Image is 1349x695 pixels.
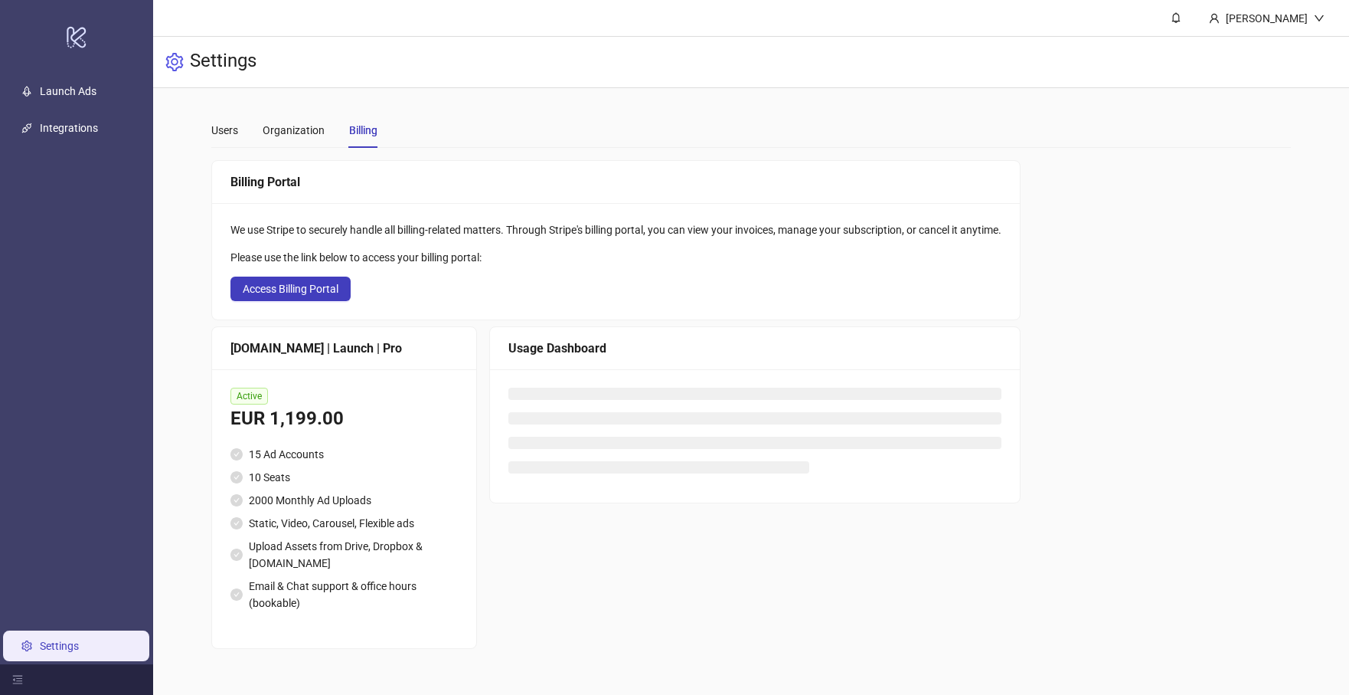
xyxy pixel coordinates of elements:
li: 2000 Monthly Ad Uploads [230,492,458,509]
span: menu-fold [12,674,23,685]
div: Billing [349,122,377,139]
div: We use Stripe to securely handle all billing-related matters. Through Stripe's billing portal, yo... [230,221,1001,238]
span: check-circle [230,588,243,601]
h3: Settings [190,49,256,75]
span: setting [165,53,184,71]
span: check-circle [230,549,243,561]
span: user [1209,13,1220,24]
div: EUR 1,199.00 [230,405,458,434]
li: 10 Seats [230,469,458,486]
span: check-circle [230,448,243,461]
li: Email & Chat support & office hours (bookable) [230,578,458,611]
div: Organization [263,122,325,139]
a: Integrations [40,122,98,134]
div: Please use the link below to access your billing portal: [230,249,1001,266]
span: Access Billing Portal [243,283,338,295]
span: bell [1171,12,1181,23]
div: Users [211,122,238,139]
li: 15 Ad Accounts [230,446,458,463]
a: Launch Ads [40,85,96,97]
div: Billing Portal [230,172,1001,192]
li: Upload Assets from Drive, Dropbox & [DOMAIN_NAME] [230,538,458,572]
div: [PERSON_NAME] [1220,10,1314,27]
span: check-circle [230,517,243,529]
span: check-circle [230,494,243,506]
li: Static, Video, Carousel, Flexible ads [230,515,458,532]
span: Active [230,388,268,405]
div: Usage Dashboard [508,339,1001,358]
span: down [1314,13,1325,24]
button: Access Billing Portal [230,277,351,301]
a: Settings [40,640,79,652]
div: [DOMAIN_NAME] | Launch | Pro [230,339,458,358]
span: check-circle [230,471,243,484]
